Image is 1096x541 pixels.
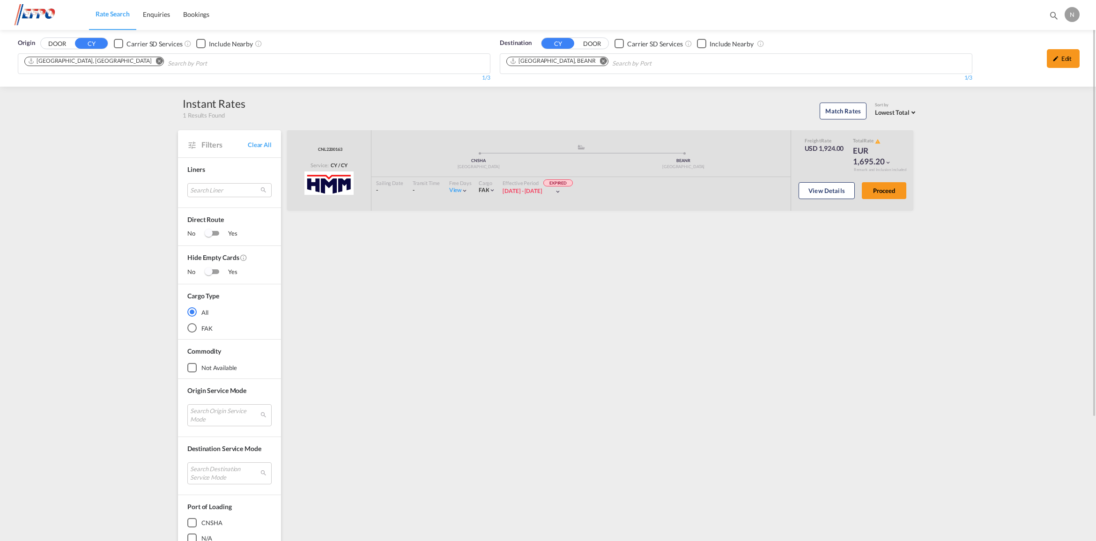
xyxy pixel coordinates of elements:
[41,38,74,49] button: DOOR
[449,179,472,186] div: Free Days
[1047,49,1080,68] div: icon-pencilEdit
[594,57,608,67] button: Remove
[376,164,581,170] div: [GEOGRAPHIC_DATA]
[311,162,328,169] span: Service:
[14,4,77,25] img: d38966e06f5511efa686cdb0e1f57a29.png
[187,445,261,452] span: Destination Service Mode
[143,10,170,18] span: Enquiries
[479,186,489,193] span: FAK
[627,39,683,49] div: Carrier SD Services
[875,102,918,108] div: Sort by
[757,40,764,47] md-icon: Unchecked: Ignores neighbouring ports when fetching rates.Checked : Includes neighbouring ports w...
[187,267,205,277] span: No
[183,10,209,18] span: Bookings
[576,38,608,49] button: DOOR
[413,179,440,186] div: Transit Time
[187,291,219,301] div: Cargo Type
[581,164,786,170] div: [GEOGRAPHIC_DATA]
[126,39,182,49] div: Carrier SD Services
[503,179,573,188] div: Effective Period
[18,38,35,48] span: Origin
[1049,10,1059,21] md-icon: icon-magnify
[201,140,248,150] span: Filters
[316,147,342,153] div: Contract / Rate Agreement / Tariff / Spot Pricing Reference Number: CNL2200163
[853,137,900,145] div: Total Rate
[510,57,596,65] div: Antwerp, BEANR
[316,147,342,153] span: CNL2200163
[862,182,906,199] button: Proceed
[240,254,247,261] md-icon: Activate this filter to exclude rate cards without rates.
[874,138,881,145] button: icon-alert
[875,139,881,144] md-icon: icon-alert
[209,39,253,49] div: Include Nearby
[187,347,221,355] span: Commodity
[75,38,108,49] button: CY
[885,159,891,166] md-icon: icon-chevron-down
[503,187,542,195] div: 24 Apr 2025 - 09 May 2025
[187,229,205,238] span: No
[328,162,347,169] div: CY / CY
[799,182,855,199] button: View Details
[710,39,754,49] div: Include Nearby
[510,57,598,65] div: Press delete to remove this chip.
[187,307,272,317] md-radio-button: All
[183,96,245,111] div: Instant Rates
[576,145,587,149] md-icon: assets/icons/custom/ship-fill.svg
[114,38,182,48] md-checkbox: Checkbox No Ink
[505,54,705,71] md-chips-wrap: Chips container. Use arrow keys to select chips.
[219,229,237,238] span: Yes
[28,57,153,65] div: Press delete to remove this chip.
[255,40,262,47] md-icon: Unchecked: Ignores neighbouring ports when fetching rates.Checked : Includes neighbouring ports w...
[196,38,253,48] md-checkbox: Checkbox No Ink
[541,38,574,49] button: CY
[28,57,151,65] div: Shanghai, CNSHA
[461,187,468,194] md-icon: icon-chevron-down
[805,144,844,153] div: USD 1,924.00
[304,171,354,195] img: HMM
[376,179,403,186] div: Sailing Date
[685,40,692,47] md-icon: Unchecked: Search for CY (Container Yard) services for all selected carriers.Checked : Search for...
[183,111,225,119] span: 1 Results Found
[820,103,866,119] button: Match Rates
[187,215,272,229] span: Direct Route
[1065,7,1080,22] div: N
[847,167,913,172] div: Remark and Inclusion included
[187,253,272,267] span: Hide Empty Cards
[805,137,844,144] div: Freight Rate
[615,38,683,48] md-checkbox: Checkbox No Ink
[201,363,237,372] div: not available
[500,38,532,48] span: Destination
[168,56,257,71] input: Search by Port
[376,186,403,194] div: -
[219,267,237,277] span: Yes
[413,186,440,194] div: -
[479,179,496,186] div: Cargo
[555,188,561,195] md-icon: icon-chevron-down
[149,57,163,67] button: Remove
[1052,55,1059,62] md-icon: icon-pencil
[376,158,581,164] div: CNSHA
[23,54,260,71] md-chips-wrap: Chips container. Use arrow keys to select chips.
[184,40,192,47] md-icon: Unchecked: Search for CY (Container Yard) services for all selected carriers.Checked : Search for...
[187,518,272,527] md-checkbox: CNSHA
[449,186,468,194] div: Viewicon-chevron-down
[581,158,786,164] div: BEANR
[697,38,754,48] md-checkbox: Checkbox No Ink
[503,187,542,194] span: [DATE] - [DATE]
[489,187,496,193] md-icon: icon-chevron-down
[875,109,910,116] span: Lowest Total
[187,503,232,511] span: Port of Loading
[187,165,205,173] span: Liners
[187,386,246,394] span: Origin Service Mode
[18,74,490,82] div: 1/3
[1049,10,1059,24] div: icon-magnify
[543,179,573,187] span: EXPIRED
[853,145,900,168] div: EUR 1,695.20
[96,10,130,18] span: Rate Search
[500,74,972,82] div: 1/3
[187,323,272,333] md-radio-button: FAK
[875,106,918,117] md-select: Select: Lowest Total
[201,519,222,527] div: CNSHA
[612,56,701,71] input: Search by Port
